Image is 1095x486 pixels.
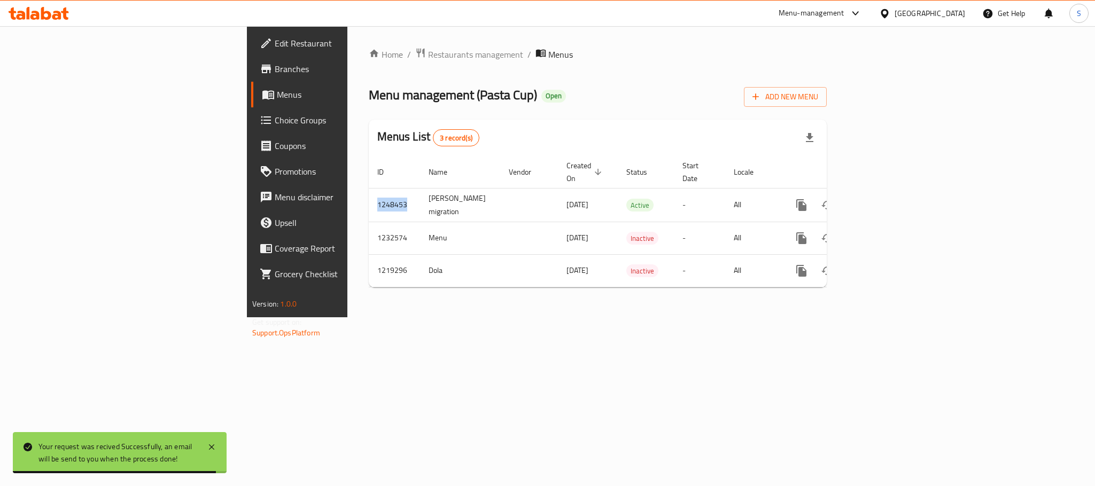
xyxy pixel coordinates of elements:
button: more [789,225,814,251]
div: Your request was recived Successfully, an email will be send to you when the process done! [38,441,197,465]
span: Locale [734,166,767,178]
li: / [527,48,531,61]
div: Export file [797,125,822,151]
span: ID [377,166,398,178]
div: Open [541,90,566,103]
span: Inactive [626,232,658,245]
span: Vendor [509,166,545,178]
span: Add New Menu [752,90,818,104]
a: Choice Groups [251,107,430,133]
span: 1.0.0 [280,297,297,311]
div: Inactive [626,264,658,277]
a: Upsell [251,210,430,236]
a: Edit Restaurant [251,30,430,56]
span: S [1077,7,1081,19]
td: [PERSON_NAME] migration [420,188,500,222]
button: Change Status [814,258,840,284]
span: Status [626,166,661,178]
span: Branches [275,62,421,75]
td: All [725,222,780,254]
button: more [789,192,814,218]
a: Menus [251,82,430,107]
a: Grocery Checklist [251,261,430,287]
td: - [674,254,725,287]
td: Menu [420,222,500,254]
td: All [725,254,780,287]
span: Start Date [682,159,712,185]
span: 3 record(s) [433,133,479,143]
a: Coupons [251,133,430,159]
button: Change Status [814,225,840,251]
a: Restaurants management [415,48,523,61]
td: - [674,222,725,254]
a: Coverage Report [251,236,430,261]
td: Dola [420,254,500,287]
td: All [725,188,780,222]
span: Upsell [275,216,421,229]
span: Promotions [275,165,421,178]
th: Actions [780,156,900,189]
div: [GEOGRAPHIC_DATA] [895,7,965,19]
span: Menus [548,48,573,61]
span: [DATE] [566,263,588,277]
span: Restaurants management [428,48,523,61]
span: Version: [252,297,278,311]
span: Menu disclaimer [275,191,421,203]
button: Add New Menu [744,87,827,107]
span: Coupons [275,139,421,152]
span: Name [429,166,461,178]
span: Edit Restaurant [275,37,421,50]
span: Grocery Checklist [275,268,421,280]
a: Branches [251,56,430,82]
span: Open [541,91,566,100]
span: [DATE] [566,198,588,211]
a: Menu disclaimer [251,184,430,210]
a: Promotions [251,159,430,184]
table: enhanced table [369,156,900,287]
span: Get support on: [252,315,301,329]
div: Menu-management [779,7,844,20]
td: - [674,188,725,222]
button: Change Status [814,192,840,218]
a: Support.OpsPlatform [252,326,320,340]
span: Menu management ( Pasta Cup ) [369,83,537,107]
div: Total records count [433,129,479,146]
span: Created On [566,159,605,185]
span: Coverage Report [275,242,421,255]
span: Inactive [626,265,658,277]
button: more [789,258,814,284]
span: Active [626,199,654,211]
span: [DATE] [566,231,588,245]
h2: Menus List [377,129,479,146]
nav: breadcrumb [369,48,827,61]
span: Menus [277,88,421,101]
span: Choice Groups [275,114,421,127]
